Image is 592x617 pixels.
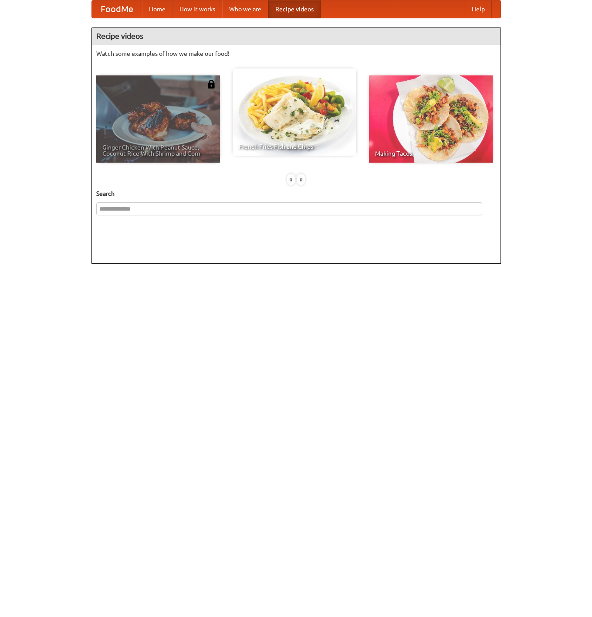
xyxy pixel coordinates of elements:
[92,27,501,45] h4: Recipe videos
[96,189,496,198] h5: Search
[239,143,350,150] span: French Fries Fish and Chips
[233,68,356,156] a: French Fries Fish and Chips
[92,0,142,18] a: FoodMe
[297,174,305,185] div: »
[173,0,222,18] a: How it works
[375,150,487,157] span: Making Tacos
[287,174,295,185] div: «
[142,0,173,18] a: Home
[207,80,216,89] img: 483408.png
[369,75,493,163] a: Making Tacos
[222,0,268,18] a: Who we are
[465,0,492,18] a: Help
[268,0,321,18] a: Recipe videos
[96,49,496,58] p: Watch some examples of how we make our food!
